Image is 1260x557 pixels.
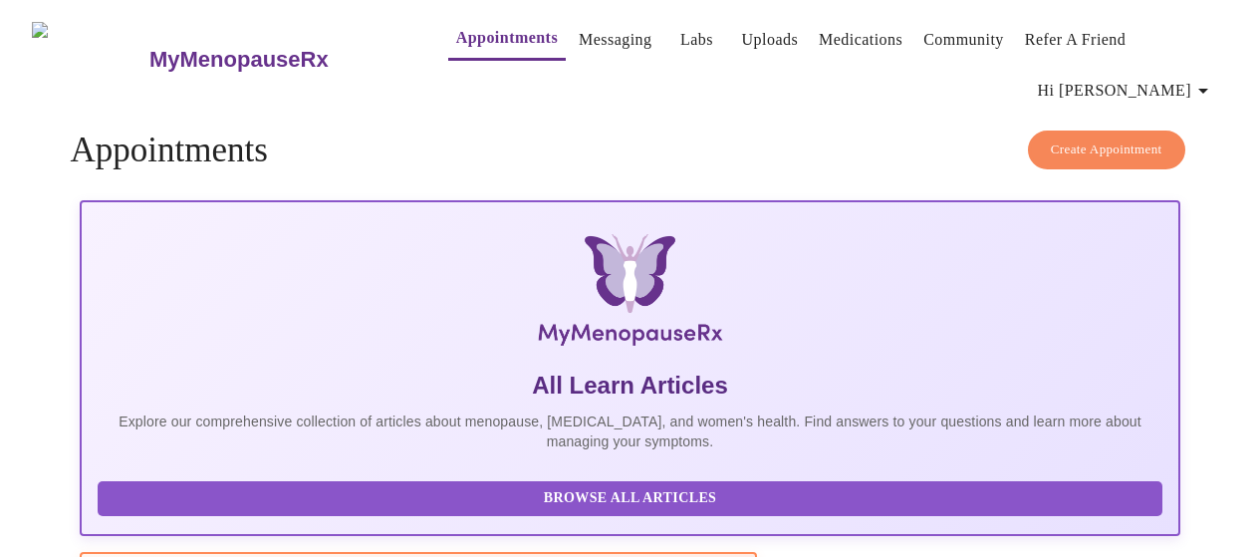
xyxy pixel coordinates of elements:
span: Browse All Articles [118,486,1141,511]
a: Browse All Articles [98,488,1166,505]
a: MyMenopauseRx [146,25,407,95]
a: Uploads [742,26,799,54]
a: Messaging [579,26,651,54]
button: Community [915,20,1012,60]
a: Community [923,26,1004,54]
a: Appointments [456,24,558,52]
button: Browse All Articles [98,481,1161,516]
h4: Appointments [70,131,1189,170]
button: Create Appointment [1028,131,1185,169]
h3: MyMenopauseRx [149,47,329,73]
img: MyMenopauseRx Logo [263,234,996,354]
p: Explore our comprehensive collection of articles about menopause, [MEDICAL_DATA], and women's hea... [98,412,1161,451]
img: MyMenopauseRx Logo [32,22,146,97]
button: Labs [665,20,729,60]
h5: All Learn Articles [98,370,1161,402]
span: Hi [PERSON_NAME] [1038,77,1215,105]
a: Refer a Friend [1025,26,1127,54]
button: Hi [PERSON_NAME] [1030,71,1223,111]
span: Create Appointment [1051,139,1162,161]
button: Uploads [734,20,807,60]
button: Medications [811,20,910,60]
button: Refer a Friend [1017,20,1134,60]
a: Labs [680,26,713,54]
button: Messaging [571,20,659,60]
button: Appointments [448,18,566,61]
a: Medications [819,26,902,54]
